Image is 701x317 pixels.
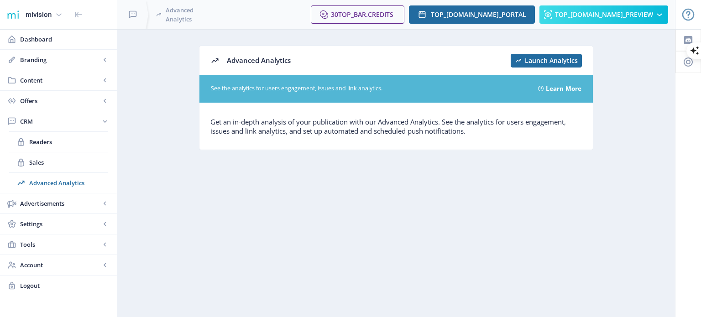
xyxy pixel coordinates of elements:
[20,219,100,229] span: Settings
[20,76,100,85] span: Content
[539,5,668,24] button: TOP_[DOMAIN_NAME]_PREVIEW
[26,5,52,25] div: mivision
[9,173,108,193] a: Advanced Analytics
[20,260,100,270] span: Account
[20,55,100,64] span: Branding
[511,54,582,68] button: Launch Analytics
[5,7,20,22] img: 1f20cf2a-1a19-485c-ac21-848c7d04f45b.png
[431,11,526,18] span: TOP_[DOMAIN_NAME]_PORTAL
[20,35,110,44] span: Dashboard
[546,82,581,96] a: Learn More
[9,152,108,172] a: Sales
[211,84,527,93] span: See the analytics for users engagement, issues and link analytics.
[20,240,100,249] span: Tools
[338,10,393,19] span: TOP_BAR.CREDITS
[29,137,108,146] span: Readers
[20,117,100,126] span: CRM
[166,5,203,24] span: Advanced Analytics
[9,132,108,152] a: Readers
[20,96,100,105] span: Offers
[555,11,653,18] span: TOP_[DOMAIN_NAME]_PREVIEW
[29,158,108,167] span: Sales
[409,5,535,24] button: TOP_[DOMAIN_NAME]_PORTAL
[29,178,108,187] span: Advanced Analytics
[20,199,100,208] span: Advertisements
[311,5,404,24] button: 30TOP_BAR.CREDITS
[227,56,291,65] span: Advanced Analytics
[20,281,110,290] span: Logout
[525,57,578,64] span: Launch Analytics
[210,117,582,135] p: Get an in-depth analysis of your publication with our Advanced Analytics. See the analytics for u...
